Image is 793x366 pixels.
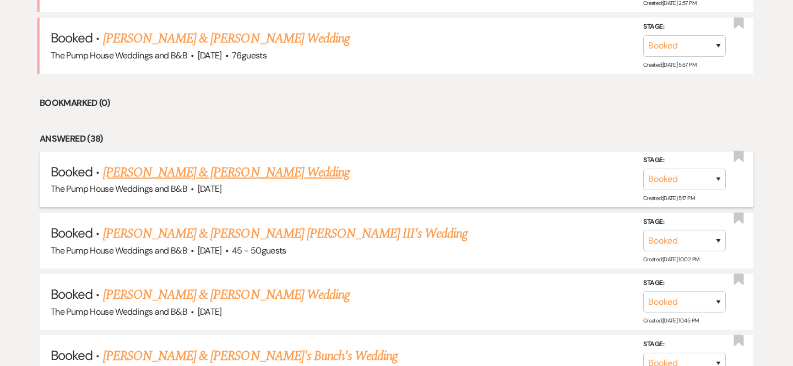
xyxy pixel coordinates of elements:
[198,183,222,195] span: [DATE]
[103,224,468,244] a: [PERSON_NAME] & [PERSON_NAME] [PERSON_NAME] III's Wedding
[643,317,698,324] span: Created: [DATE] 10:45 PM
[198,50,222,61] span: [DATE]
[643,21,726,33] label: Stage:
[51,347,93,364] span: Booked
[40,132,753,146] li: Answered (38)
[103,163,350,182] a: [PERSON_NAME] & [PERSON_NAME] Wedding
[103,29,350,49] a: [PERSON_NAME] & [PERSON_NAME] Wedding
[51,29,93,46] span: Booked
[51,286,93,303] span: Booked
[643,216,726,228] label: Stage:
[51,306,187,317] span: The Pump House Weddings and B&B
[232,50,267,61] span: 76 guests
[643,338,726,351] label: Stage:
[643,256,699,263] span: Created: [DATE] 10:02 PM
[51,224,93,241] span: Booked
[51,183,187,195] span: The Pump House Weddings and B&B
[232,245,286,256] span: 45 - 50 guests
[51,245,187,256] span: The Pump House Weddings and B&B
[643,195,694,202] span: Created: [DATE] 5:17 PM
[103,285,350,305] a: [PERSON_NAME] & [PERSON_NAME] Wedding
[198,245,222,256] span: [DATE]
[51,50,187,61] span: The Pump House Weddings and B&B
[198,306,222,317] span: [DATE]
[643,277,726,289] label: Stage:
[51,163,93,180] span: Booked
[643,61,696,68] span: Created: [DATE] 5:57 PM
[103,346,398,366] a: [PERSON_NAME] & [PERSON_NAME]'s Bunch's Wedding
[40,96,753,110] li: Bookmarked (0)
[643,154,726,166] label: Stage:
